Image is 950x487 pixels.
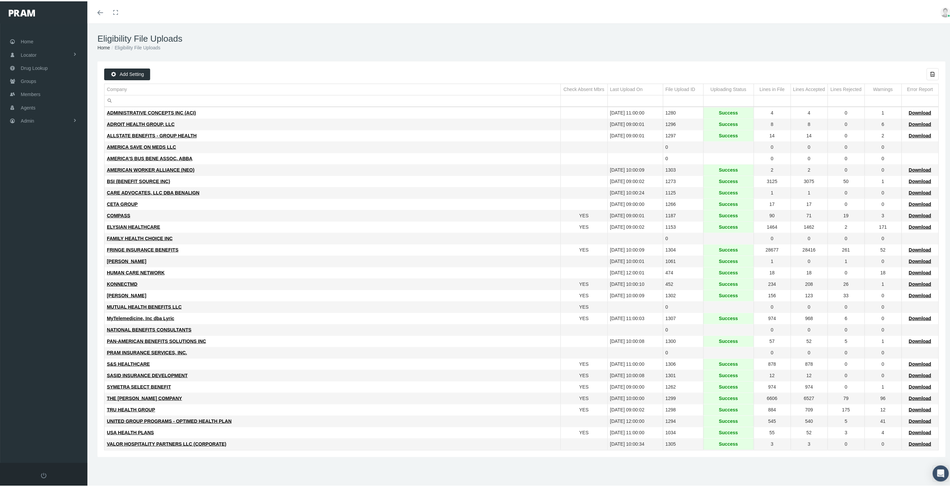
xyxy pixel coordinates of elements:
[703,426,754,437] td: Success
[663,346,703,357] td: 0
[703,437,754,449] td: Success
[663,335,703,346] td: 1300
[608,118,663,129] td: [DATE] 09:00:01
[663,277,703,289] td: 452
[561,380,608,392] td: YES
[828,163,865,175] td: 0
[909,383,932,388] span: Download
[754,83,791,94] td: Column Lines in File
[865,83,902,94] td: Column Warnings
[927,67,939,79] div: Export all data to Excel
[21,87,40,99] span: Members
[105,83,561,94] td: Column Company
[608,220,663,232] td: [DATE] 09:00:02
[865,312,902,323] td: 0
[865,232,902,243] td: 0
[754,369,791,380] td: 12
[791,209,828,220] td: 71
[791,186,828,197] td: 1
[663,403,703,414] td: 1298
[828,140,865,152] td: 0
[663,437,703,449] td: 1305
[754,106,791,118] td: 4
[791,414,828,426] td: 540
[608,357,663,369] td: [DATE] 11:00:00
[754,118,791,129] td: 8
[791,197,828,209] td: 17
[608,403,663,414] td: [DATE] 09:00:02
[828,232,865,243] td: 0
[703,243,754,255] td: Success
[909,189,932,194] span: Download
[561,403,608,414] td: YES
[828,426,865,437] td: 3
[608,380,663,392] td: [DATE] 09:00:00
[107,154,193,160] span: AMERICA’S BUS BENE ASSOC, ABBA
[608,255,663,266] td: [DATE] 10:00:01
[663,140,703,152] td: 0
[865,266,902,277] td: 18
[561,277,608,289] td: YES
[909,177,932,183] span: Download
[828,357,865,369] td: 0
[865,346,902,357] td: 0
[107,292,146,297] span: [PERSON_NAME]
[663,380,703,392] td: 1262
[791,266,828,277] td: 18
[107,383,171,388] span: SYMETRA SELECT BENEFIT
[754,357,791,369] td: 878
[703,414,754,426] td: Success
[791,426,828,437] td: 52
[107,406,155,411] span: TRU HEALTH GROUP
[791,346,828,357] td: 0
[865,426,902,437] td: 4
[865,243,902,255] td: 52
[754,323,791,335] td: 0
[663,83,703,94] td: Column File Upload ID
[828,346,865,357] td: 0
[828,392,865,403] td: 79
[909,212,932,217] span: Download
[21,34,33,47] span: Home
[107,303,182,308] span: MUTUAL HEALTH BENEFITS LLC
[608,414,663,426] td: [DATE] 12:00:00
[909,337,932,343] span: Download
[754,335,791,346] td: 57
[865,392,902,403] td: 96
[608,392,663,403] td: [DATE] 10:00:00
[791,129,828,140] td: 14
[865,357,902,369] td: 0
[561,243,608,255] td: YES
[703,380,754,392] td: Success
[754,175,791,186] td: 3125
[909,223,932,228] span: Download
[663,163,703,175] td: 1303
[120,70,144,76] span: Add Setting
[909,394,932,400] span: Download
[663,266,703,277] td: 474
[828,414,865,426] td: 5
[791,335,828,346] td: 52
[9,8,35,15] img: PRAM_20_x_78.png
[909,120,932,126] span: Download
[902,83,939,94] td: Column Error Report
[791,437,828,449] td: 3
[754,289,791,300] td: 156
[754,312,791,323] td: 974
[909,132,932,137] span: Download
[865,323,902,335] td: 0
[663,232,703,243] td: 0
[107,143,176,148] span: AMERICA SAVE ON MEDS LLC
[703,129,754,140] td: Success
[107,177,170,183] span: BSI (BENEFIT SOURCE INC)
[828,186,865,197] td: 0
[828,403,865,414] td: 175
[791,312,828,323] td: 968
[564,85,604,91] div: Check Absent Mbrs
[828,266,865,277] td: 0
[561,392,608,403] td: YES
[909,440,932,445] span: Download
[909,257,932,263] span: Download
[865,129,902,140] td: 2
[754,426,791,437] td: 55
